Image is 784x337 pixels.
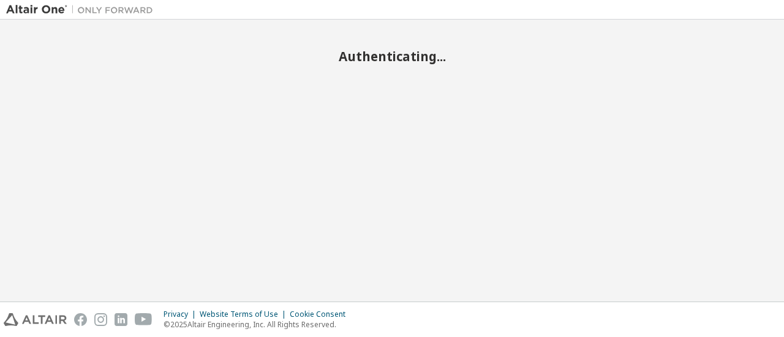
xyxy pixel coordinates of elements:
[115,313,127,326] img: linkedin.svg
[4,313,67,326] img: altair_logo.svg
[135,313,153,326] img: youtube.svg
[94,313,107,326] img: instagram.svg
[164,319,353,330] p: © 2025 Altair Engineering, Inc. All Rights Reserved.
[6,4,159,16] img: Altair One
[290,309,353,319] div: Cookie Consent
[164,309,200,319] div: Privacy
[200,309,290,319] div: Website Terms of Use
[74,313,87,326] img: facebook.svg
[6,48,778,64] h2: Authenticating...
